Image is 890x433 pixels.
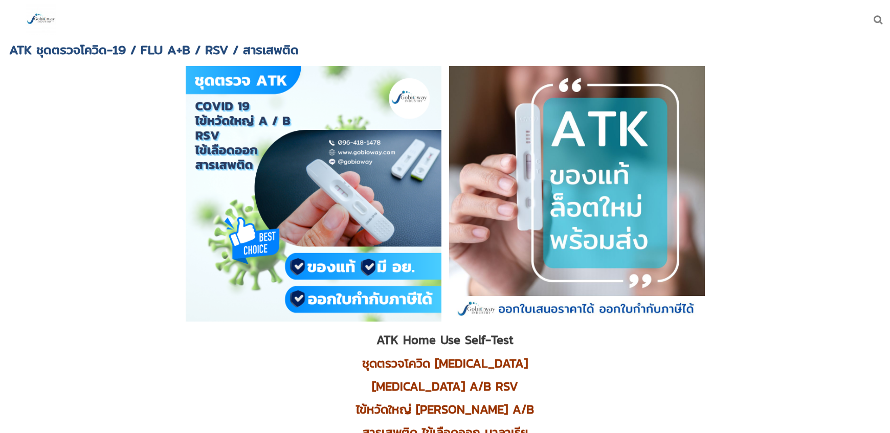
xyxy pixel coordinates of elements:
[376,331,514,349] span: ATK Home Use Self-Test
[9,40,299,59] span: ATK ชุดตรวจโควิด-19 / FLU A+B / RSV / สารเสพติด
[372,377,518,395] span: [MEDICAL_DATA] A/B RSV
[356,400,534,418] span: ไข้หวัดใหญ่ [PERSON_NAME] A/B
[186,66,441,322] img: มี อย. ATK ราคา ATK ขายส่ง ATK ตรวจ ATK Covid 19 ATK Covid ATK ไข้หวัดใหญ่ ATK Test ราคา ATK ผล ต...
[362,354,528,372] span: ชุดตรวจโควิด [MEDICAL_DATA]
[26,4,56,35] img: large-1644130236041.jpg
[449,66,705,322] img: มี อย. ของแท้ ตรวจ ATK ราคา self atk คือ rapid test kit คือ rapid test ไข้หวัดใหญ่ ตรวจ rapid tes...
